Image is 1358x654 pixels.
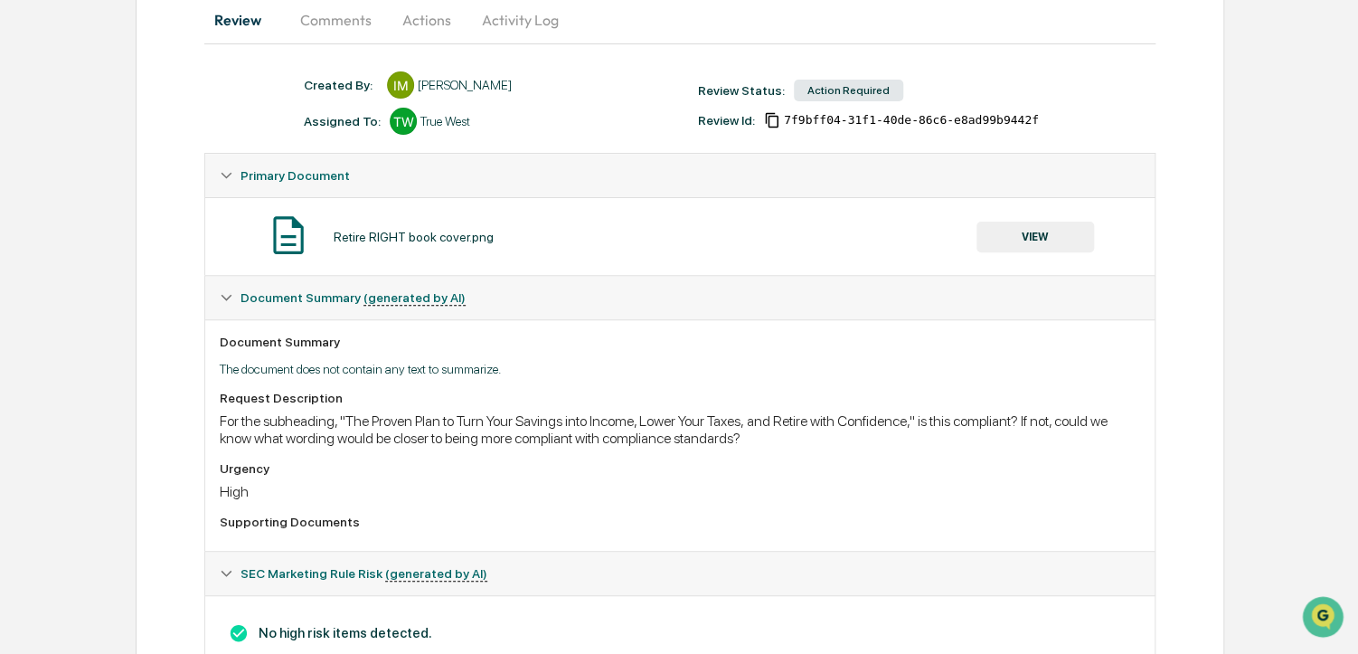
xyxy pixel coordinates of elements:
span: [PERSON_NAME] [56,245,146,260]
div: Document Summary (generated by AI) [205,276,1154,319]
button: VIEW [976,222,1094,252]
p: How can we help? [18,37,329,66]
div: Assigned To: [304,114,381,128]
div: 🖐️ [18,322,33,336]
img: Document Icon [266,213,311,258]
a: 🖐️Preclearance [11,313,124,346]
h3: No high risk items detected. [220,623,1139,643]
div: Document Summary (generated by AI) [205,319,1154,551]
div: 🗄️ [131,322,146,336]
div: Past conversations [18,200,121,214]
img: 1746055101610-c473b297-6a78-478c-a979-82029cc54cd1 [18,137,51,170]
div: Document Summary [220,335,1139,349]
div: High [220,483,1139,500]
div: We're offline, we'll be back soon [81,156,256,170]
div: Request Description [220,391,1139,405]
iframe: Open customer support [1300,594,1349,643]
div: Action Required [794,80,903,101]
div: Supporting Documents [220,515,1139,529]
div: IM [387,71,414,99]
span: Document Summary [240,290,466,305]
span: Pylon [180,399,219,412]
a: 🔎Data Lookup [11,347,121,380]
img: 8933085812038_c878075ebb4cc5468115_72.jpg [38,137,71,170]
div: SEC Marketing Rule Risk (generated by AI) [205,552,1154,595]
img: Sigrid Alegria [18,228,47,257]
span: [DATE][DATE] [160,245,233,260]
div: Created By: ‎ ‎ [304,78,378,92]
div: True West [420,114,470,128]
div: Primary Document [205,197,1154,275]
p: The document does not contain any text to summarize. [220,362,1139,376]
u: (generated by AI) [385,566,487,582]
button: Start new chat [307,143,329,165]
span: • [150,245,156,260]
div: Start new chat [81,137,297,156]
div: 🔎 [18,356,33,371]
div: For the subheading, "The Proven Plan to Turn Your Savings into Income, Lower Your Taxes, and Reti... [220,412,1139,447]
span: SEC Marketing Rule Risk [240,566,487,581]
div: Review Id: [698,113,755,128]
span: Preclearance [36,320,117,338]
a: 🗄️Attestations [124,313,231,346]
span: 7f9bff04-31f1-40de-86c6-e8ad99b9442f [784,113,1039,128]
span: Primary Document [240,168,350,183]
span: Data Lookup [36,355,114,373]
u: (generated by AI) [363,290,466,306]
div: Primary Document [205,154,1154,197]
button: See all [280,196,329,218]
div: Retire RIGHT book cover.png [334,230,494,244]
span: Attestations [149,320,224,338]
div: Review Status: [698,83,785,98]
div: TW [390,108,417,135]
div: Urgency [220,461,1139,476]
a: Powered byPylon [127,398,219,412]
div: [PERSON_NAME] [418,78,512,92]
